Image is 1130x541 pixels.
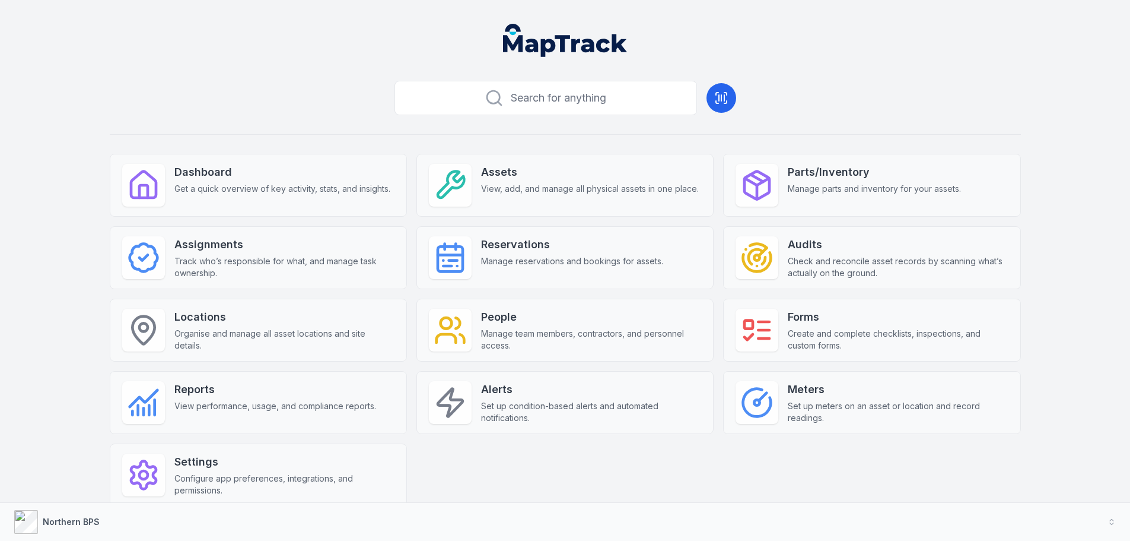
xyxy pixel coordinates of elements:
[174,454,394,470] strong: Settings
[788,183,961,195] span: Manage parts and inventory for your assets.
[174,255,394,279] span: Track who’s responsible for what, and manage task ownership.
[723,371,1020,434] a: MetersSet up meters on an asset or location and record readings.
[174,328,394,352] span: Organise and manage all asset locations and site details.
[723,154,1020,217] a: Parts/InventoryManage parts and inventory for your assets.
[416,226,714,289] a: ReservationsManage reservations and bookings for assets.
[481,236,663,253] strong: Reservations
[788,255,1008,279] span: Check and reconcile asset records by scanning what’s actually on the ground.
[511,90,606,106] span: Search for anything
[174,164,390,181] strong: Dashboard
[481,400,701,424] span: Set up condition-based alerts and automated notifications.
[788,328,1008,352] span: Create and complete checklists, inspections, and custom forms.
[416,371,714,434] a: AlertsSet up condition-based alerts and automated notifications.
[416,154,714,217] a: AssetsView, add, and manage all physical assets in one place.
[174,236,394,253] strong: Assignments
[481,183,699,195] span: View, add, and manage all physical assets in one place.
[481,328,701,352] span: Manage team members, contractors, and personnel access.
[788,164,961,181] strong: Parts/Inventory
[788,381,1008,398] strong: Meters
[481,255,663,267] span: Manage reservations and bookings for assets.
[394,81,697,115] button: Search for anything
[110,444,407,507] a: SettingsConfigure app preferences, integrations, and permissions.
[723,226,1020,289] a: AuditsCheck and reconcile asset records by scanning what’s actually on the ground.
[484,24,647,57] nav: Global
[174,309,394,325] strong: Locations
[174,381,376,398] strong: Reports
[788,400,1008,424] span: Set up meters on an asset or location and record readings.
[481,164,699,181] strong: Assets
[110,154,407,217] a: DashboardGet a quick overview of key activity, stats, and insights.
[174,473,394,496] span: Configure app preferences, integrations, and permissions.
[110,299,407,362] a: LocationsOrganise and manage all asset locations and site details.
[788,309,1008,325] strong: Forms
[110,371,407,434] a: ReportsView performance, usage, and compliance reports.
[416,299,714,362] a: PeopleManage team members, contractors, and personnel access.
[481,381,701,398] strong: Alerts
[110,226,407,289] a: AssignmentsTrack who’s responsible for what, and manage task ownership.
[481,309,701,325] strong: People
[174,183,390,195] span: Get a quick overview of key activity, stats, and insights.
[43,517,100,527] strong: Northern BPS
[788,236,1008,253] strong: Audits
[723,299,1020,362] a: FormsCreate and complete checklists, inspections, and custom forms.
[174,400,376,412] span: View performance, usage, and compliance reports.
